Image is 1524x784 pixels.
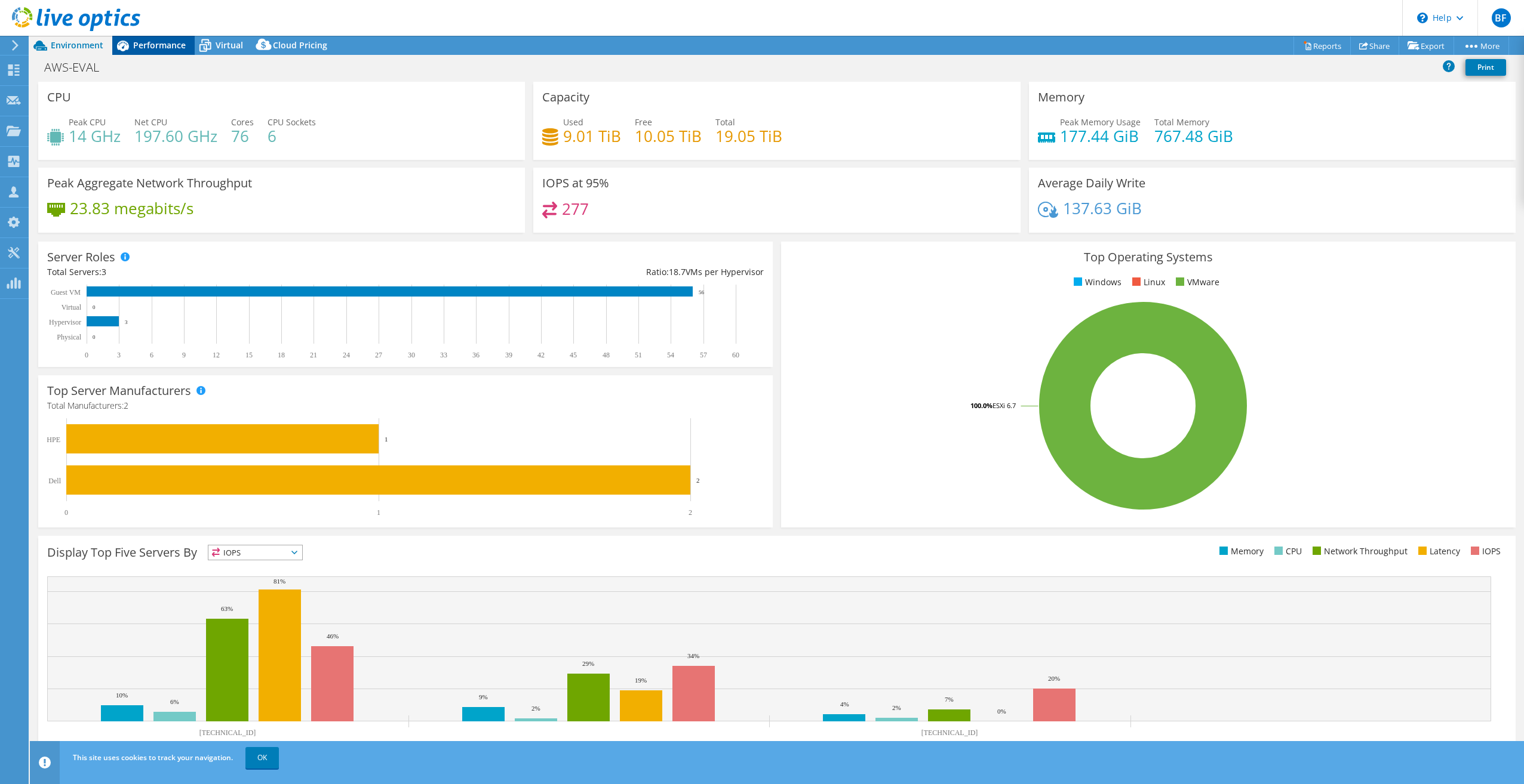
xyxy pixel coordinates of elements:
[635,129,702,143] h4: 10.05 TiB
[47,251,115,264] h3: Server Roles
[69,116,106,128] span: Peak CPU
[997,708,1006,715] text: 0%
[182,351,186,359] text: 9
[73,752,233,763] span: This site uses cookies to track your navigation.
[669,266,686,277] span: 18.7
[48,477,61,485] text: Dell
[170,698,179,705] text: 6%
[51,39,103,51] span: Environment
[635,677,647,684] text: 19%
[542,91,589,104] h3: Capacity
[715,129,782,143] h4: 19.05 TiB
[199,729,256,737] text: [TECHNICAL_ID]
[945,696,954,703] text: 7%
[1038,91,1084,104] h3: Memory
[39,61,118,74] h1: AWS-EVAL
[1293,36,1351,55] a: Reports
[700,351,707,359] text: 57
[64,508,68,517] text: 0
[1468,545,1501,558] li: IOPS
[1465,59,1506,76] a: Print
[377,508,380,517] text: 1
[375,351,382,359] text: 27
[505,351,512,359] text: 39
[582,660,594,667] text: 29%
[1129,276,1165,289] li: Linux
[1271,545,1302,558] li: CPU
[732,351,739,359] text: 60
[921,729,978,737] text: [TECHNICAL_ID]
[274,578,285,585] text: 81%
[537,351,545,359] text: 42
[635,116,652,128] span: Free
[47,266,405,279] div: Total Servers:
[603,351,610,359] text: 48
[531,705,540,712] text: 2%
[1399,36,1454,55] a: Export
[310,351,317,359] text: 21
[1310,545,1408,558] li: Network Throughput
[221,605,233,612] text: 63%
[93,334,96,340] text: 0
[213,351,220,359] text: 12
[385,436,388,443] text: 1
[117,351,121,359] text: 3
[562,202,589,215] h4: 277
[85,351,88,359] text: 0
[472,351,480,359] text: 36
[69,129,121,143] h4: 14 GHz
[231,129,254,143] h4: 76
[689,508,692,517] text: 2
[47,436,60,444] text: HPE
[133,39,186,51] span: Performance
[563,116,583,128] span: Used
[715,116,735,128] span: Total
[1350,36,1399,55] a: Share
[405,266,764,279] div: Ratio: VMs per Hypervisor
[1415,545,1460,558] li: Latency
[479,693,488,700] text: 9%
[216,39,243,51] span: Virtual
[1063,202,1142,215] h4: 137.63 GiB
[1417,13,1428,23] svg: \n
[62,303,82,311] text: Virtual
[134,129,217,143] h4: 197.60 GHz
[93,304,96,310] text: 0
[1216,545,1264,558] li: Memory
[563,129,621,143] h4: 9.01 TiB
[408,351,415,359] text: 30
[70,202,193,215] h4: 23.83 megabits/s
[993,401,1016,410] tspan: ESXi 6.7
[125,319,128,325] text: 3
[273,39,327,51] span: Cloud Pricing
[1038,177,1145,190] h3: Average Daily Write
[790,251,1507,264] h3: Top Operating Systems
[1492,8,1511,27] span: BF
[150,351,153,359] text: 6
[231,116,254,128] span: Cores
[327,632,339,640] text: 46%
[1060,129,1141,143] h4: 177.44 GiB
[840,700,849,708] text: 4%
[268,116,316,128] span: CPU Sockets
[570,351,577,359] text: 45
[440,351,447,359] text: 33
[57,333,81,341] text: Physical
[116,692,128,699] text: 10%
[124,400,128,411] span: 2
[278,351,285,359] text: 18
[47,91,71,104] h3: CPU
[51,288,81,297] text: Guest VM
[245,351,253,359] text: 15
[699,289,705,295] text: 56
[1173,276,1219,289] li: VMware
[47,399,764,412] h4: Total Manufacturers:
[208,545,302,560] span: IOPS
[134,116,167,128] span: Net CPU
[102,266,106,277] span: 3
[1154,129,1233,143] h4: 767.48 GiB
[1071,276,1122,289] li: Windows
[687,652,699,659] text: 34%
[1154,116,1209,128] span: Total Memory
[1060,116,1141,128] span: Peak Memory Usage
